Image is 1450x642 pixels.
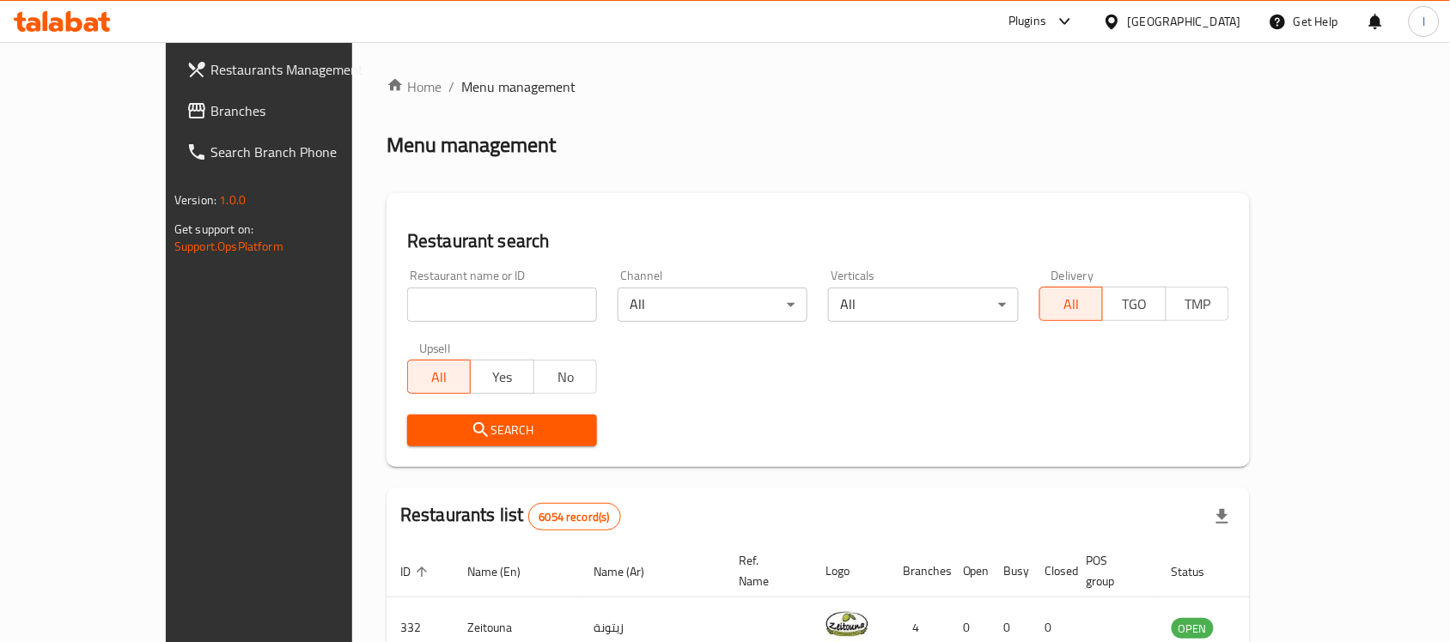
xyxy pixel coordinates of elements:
[467,561,543,582] span: Name (En)
[407,415,597,446] button: Search
[415,365,464,390] span: All
[478,365,527,390] span: Yes
[1051,270,1094,282] label: Delivery
[1173,292,1222,317] span: TMP
[1172,619,1214,639] span: OPEN
[400,561,433,582] span: ID
[1423,12,1425,31] span: l
[210,59,394,80] span: Restaurants Management
[1047,292,1096,317] span: All
[1087,550,1137,591] span: POS group
[1166,287,1229,321] button: TMP
[1039,287,1103,321] button: All
[448,76,454,97] li: /
[387,131,556,159] h2: Menu management
[594,561,667,582] span: Name (Ar)
[219,189,246,211] span: 1.0.0
[1172,618,1214,639] div: OPEN
[387,76,1250,97] nav: breadcrumb
[529,509,620,525] span: 6054 record(s)
[407,228,1229,254] h2: Restaurant search
[173,90,408,131] a: Branches
[210,100,394,121] span: Branches
[1008,11,1046,32] div: Plugins
[419,342,451,354] label: Upsell
[541,365,590,390] span: No
[990,545,1032,597] th: Busy
[1110,292,1159,317] span: TGO
[1172,561,1228,582] span: Status
[618,288,807,322] div: All
[210,142,394,162] span: Search Branch Phone
[174,218,253,240] span: Get support on:
[174,189,216,211] span: Version:
[1032,545,1073,597] th: Closed
[173,49,408,90] a: Restaurants Management
[739,550,791,591] span: Ref. Name
[400,502,621,530] h2: Restaurants list
[461,76,576,97] span: Menu management
[828,288,1018,322] div: All
[949,545,990,597] th: Open
[173,131,408,173] a: Search Branch Phone
[421,420,583,441] span: Search
[1102,287,1166,321] button: TGO
[533,360,597,394] button: No
[889,545,949,597] th: Branches
[1202,496,1243,537] div: Export file
[387,76,442,97] a: Home
[407,288,597,322] input: Search for restaurant name or ID..
[407,360,471,394] button: All
[528,503,621,530] div: Total records count
[470,360,533,394] button: Yes
[1128,12,1241,31] div: [GEOGRAPHIC_DATA]
[174,235,283,257] a: Support.OpsPlatform
[812,545,889,597] th: Logo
